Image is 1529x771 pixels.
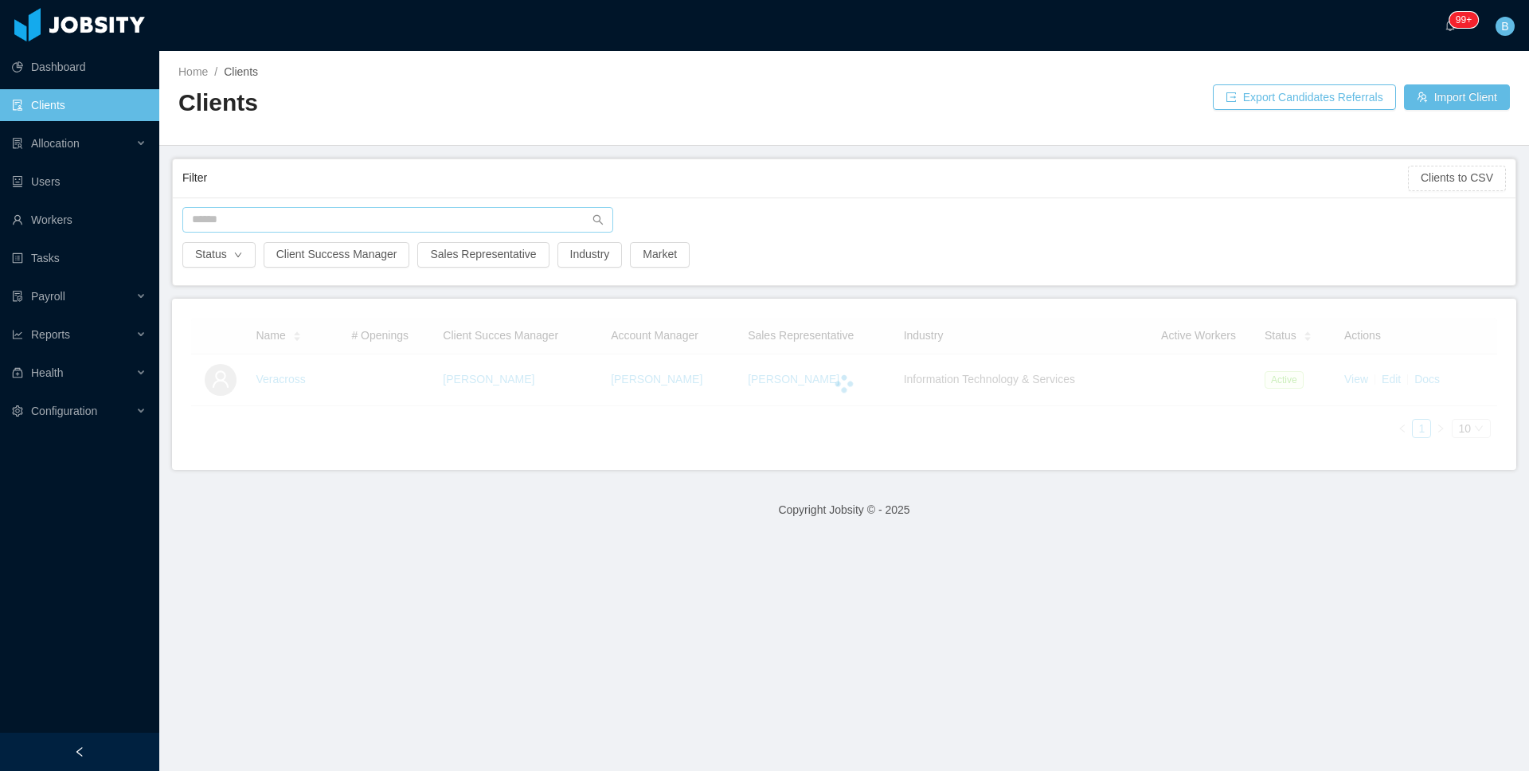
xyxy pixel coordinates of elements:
span: Health [31,366,63,379]
button: Sales Representative [417,242,549,268]
div: Filter [182,163,1408,193]
a: icon: pie-chartDashboard [12,51,147,83]
i: icon: medicine-box [12,367,23,378]
i: icon: solution [12,138,23,149]
i: icon: bell [1445,20,1456,31]
a: icon: profileTasks [12,242,147,274]
button: icon: usergroup-addImport Client [1404,84,1510,110]
i: icon: file-protect [12,291,23,302]
button: Clients to CSV [1408,166,1506,191]
span: / [214,65,217,78]
span: Payroll [31,290,65,303]
button: Client Success Manager [264,242,410,268]
button: icon: exportExport Candidates Referrals [1213,84,1396,110]
a: icon: auditClients [12,89,147,121]
i: icon: line-chart [12,329,23,340]
i: icon: search [592,214,604,225]
span: Configuration [31,405,97,417]
span: Reports [31,328,70,341]
button: Market [630,242,690,268]
button: Statusicon: down [182,242,256,268]
h2: Clients [178,87,844,119]
footer: Copyright Jobsity © - 2025 [159,483,1529,538]
span: Clients [224,65,258,78]
span: Allocation [31,137,80,150]
button: Industry [557,242,623,268]
sup: 245 [1449,12,1478,28]
a: Home [178,65,208,78]
i: icon: setting [12,405,23,417]
span: B [1501,17,1508,36]
a: icon: userWorkers [12,204,147,236]
a: icon: robotUsers [12,166,147,198]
